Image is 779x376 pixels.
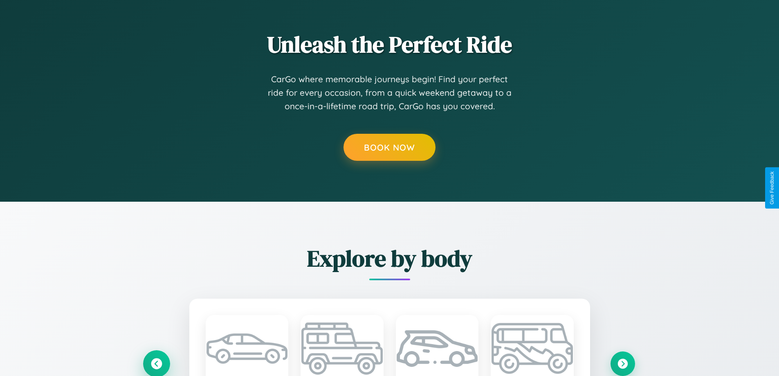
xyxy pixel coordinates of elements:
[343,134,436,161] button: Book Now
[144,29,635,60] h2: Unleash the Perfect Ride
[267,72,512,113] p: CarGo where memorable journeys begin! Find your perfect ride for every occasion, from a quick wee...
[769,171,775,205] div: Give Feedback
[144,243,635,274] h2: Explore by body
